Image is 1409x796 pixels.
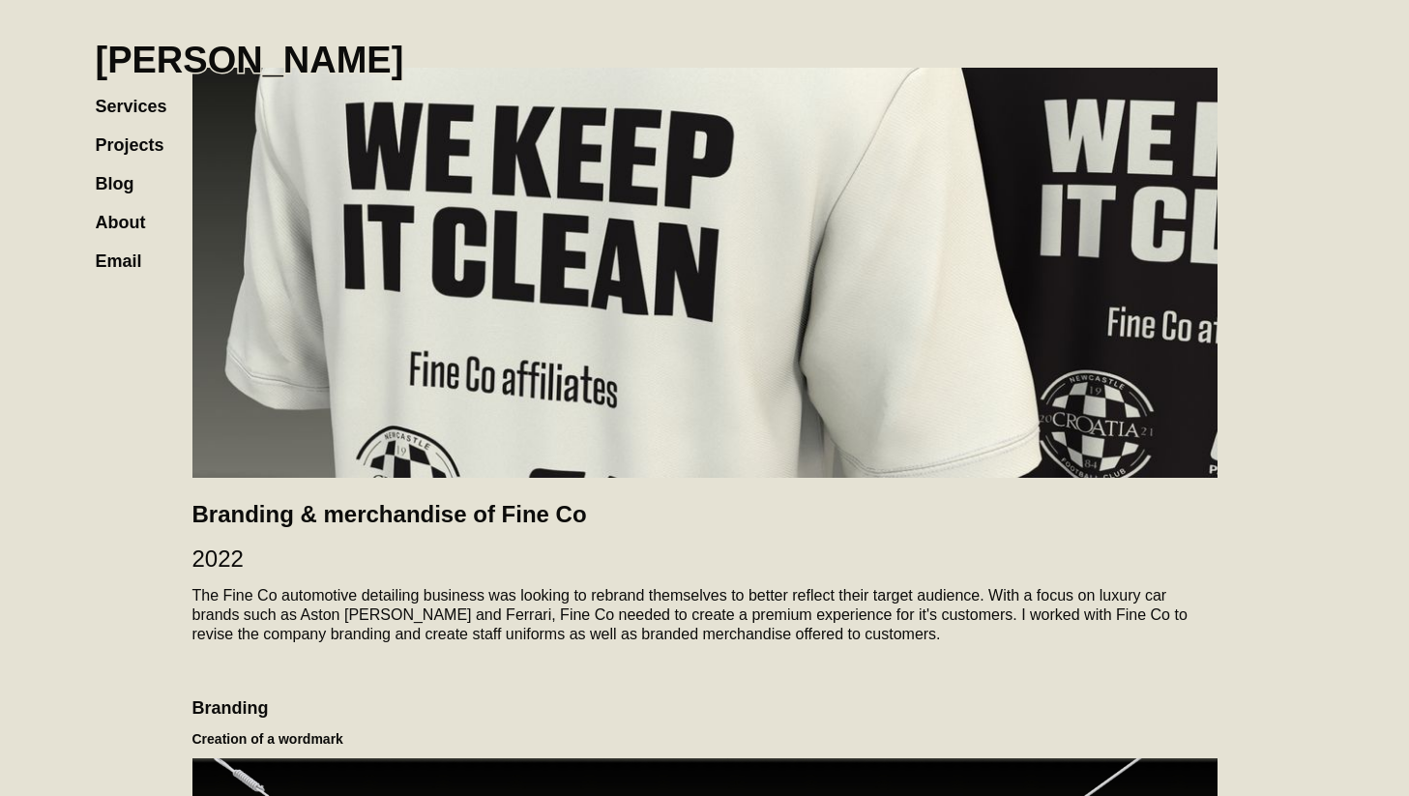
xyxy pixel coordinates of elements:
[96,193,165,232] a: About
[192,586,1218,663] p: The Fine Co automotive detailing business was looking to rebrand themselves to better reflect the...
[96,77,187,116] a: Services
[192,542,1218,576] h2: 2022
[192,729,1218,749] h5: Creation of a wordmark
[96,116,184,155] a: Projects
[96,232,161,271] a: Email
[192,497,1218,532] h2: Branding & merchandise of Fine Co
[96,39,404,81] h1: [PERSON_NAME]
[192,673,1218,720] h4: Branding
[96,19,404,81] a: home
[96,155,154,193] a: Blog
